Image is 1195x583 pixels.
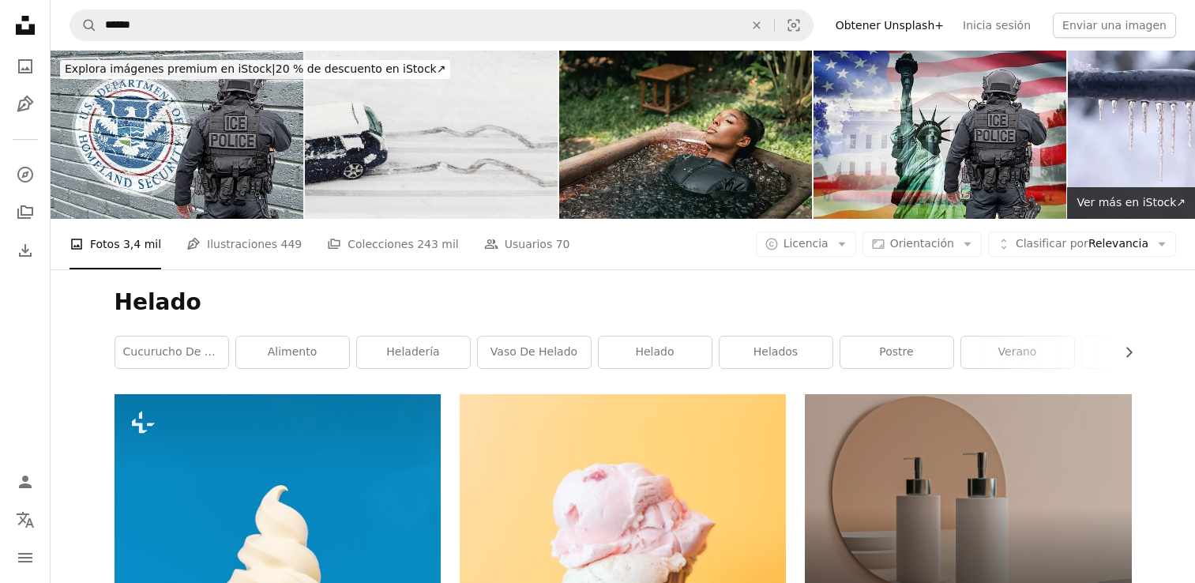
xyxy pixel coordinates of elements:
[720,337,832,368] a: helados
[1016,236,1148,252] span: Relevancia
[953,13,1040,38] a: Inicia sesión
[862,231,982,257] button: Orientación
[65,62,276,75] span: Explora imágenes premium en iStock |
[961,337,1074,368] a: verano
[51,51,303,219] img: Policía de ICE y Seguridad Nacional
[305,51,558,219] img: Un coche patina peligrosamente por una calle resbaladiza cubierta de hielo y nieve en invierno.
[1114,337,1132,368] button: desplazar lista a la derecha
[478,337,591,368] a: vaso de helado
[756,231,856,257] button: Licencia
[826,13,953,38] a: Obtener Unsplash+
[236,337,349,368] a: alimento
[327,219,459,269] a: Colecciones 243 mil
[115,288,1132,317] h1: Helado
[280,235,302,253] span: 449
[70,10,97,40] button: Buscar en Unsplash
[357,337,470,368] a: heladería
[559,51,812,219] img: Women practicing necessary steps for ice bath therapy, pinching their noses with their fingers to...
[70,9,814,41] form: Encuentra imágenes en todo el sitio
[51,51,460,88] a: Explora imágenes premium en iStock|20 % de descuento en iStock↗
[1077,196,1186,209] span: Ver más en iStock ↗
[186,219,302,269] a: Ilustraciones 449
[784,237,829,250] span: Licencia
[814,51,1066,219] img: Immigration and Border Protection Policy
[9,51,41,82] a: Fotos
[9,159,41,190] a: Explorar
[9,235,41,266] a: Historial de descargas
[9,197,41,228] a: Colecciones
[599,337,712,368] a: helado
[417,235,459,253] span: 243 mil
[840,337,953,368] a: postre
[739,10,774,40] button: Borrar
[890,237,954,250] span: Orientación
[775,10,813,40] button: Búsqueda visual
[1082,337,1195,368] a: hielo
[9,504,41,536] button: Idioma
[1067,187,1195,219] a: Ver más en iStock↗
[9,88,41,120] a: Ilustraciones
[988,231,1176,257] button: Clasificar porRelevancia
[115,337,228,368] a: cucurucho de helado
[1053,13,1176,38] button: Enviar una imagen
[65,62,445,75] span: 20 % de descuento en iStock ↗
[9,466,41,498] a: Iniciar sesión / Registrarse
[1016,237,1088,250] span: Clasificar por
[556,235,570,253] span: 70
[9,542,41,574] button: Menú
[484,219,570,269] a: Usuarios 70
